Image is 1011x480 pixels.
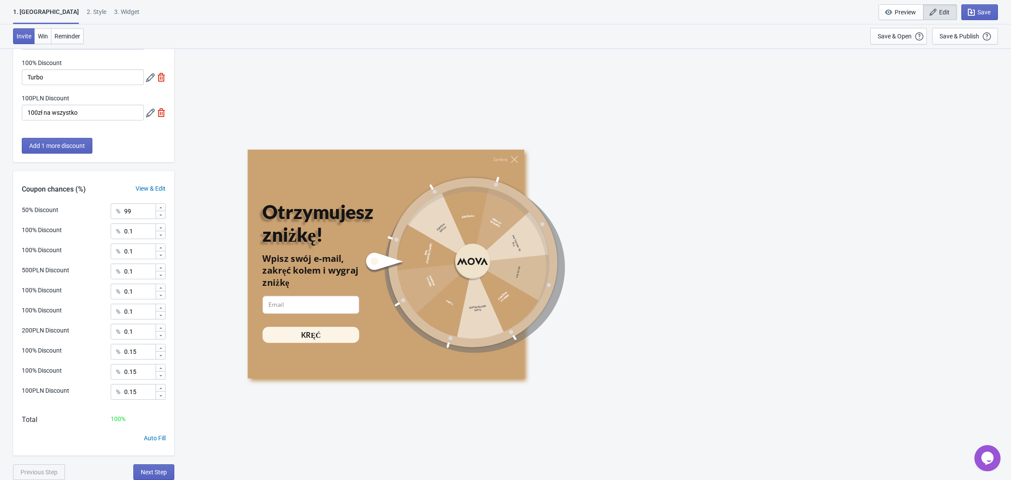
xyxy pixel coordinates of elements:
button: Edit [923,4,957,20]
input: Chance [124,223,155,239]
input: Chance [124,243,155,259]
div: 2 . Style [87,7,106,23]
input: Chance [124,264,155,279]
div: % [116,286,120,297]
div: 200PLN Discount [22,326,69,335]
div: 100% Discount [22,226,62,235]
div: 100% Discount [22,286,62,295]
span: Save [977,9,991,16]
span: 100 % [111,415,126,422]
img: delete.svg [157,73,166,82]
div: % [116,266,120,277]
input: Chance [124,364,155,380]
div: 500PLN Discount [22,266,69,275]
div: 100% Discount [22,346,62,355]
span: Reminder [54,33,80,40]
div: % [116,226,120,237]
button: Win [34,28,51,44]
span: Win [38,33,48,40]
span: Next Step [141,469,167,476]
input: Email [262,296,359,314]
div: % [116,206,120,216]
button: Invite [13,28,35,44]
label: 100% Discount [22,58,62,67]
div: Coupon chances (%) [13,184,95,195]
label: 100PLN Discount [22,94,69,103]
button: Reminder [51,28,84,44]
span: Edit [939,9,950,16]
div: Wpisz swój e-mail, zakręć kołem i wygraj zniżkę [262,252,359,289]
div: 100% Discount [22,366,62,375]
div: % [116,246,120,257]
div: % [116,387,120,397]
button: Save & Publish [932,28,998,45]
div: Total [22,415,37,425]
input: Chance [124,324,155,339]
div: 100% Discount [22,306,62,315]
div: View & Edit [127,184,174,193]
div: 50% Discount [22,206,58,215]
input: Chance [124,344,155,360]
input: Chance [124,284,155,299]
div: 100% Discount [22,246,62,255]
div: Save & Publish [940,33,979,40]
span: Preview [895,9,916,16]
span: Invite [17,33,31,40]
button: Next Step [133,464,174,480]
div: Otrzymujesz zniżkę! [262,200,378,246]
div: % [116,367,120,377]
div: Zamknij [493,157,507,161]
button: Save & Open [870,28,927,45]
button: Save [961,4,998,20]
img: delete.svg [157,108,166,117]
div: Save & Open [878,33,912,40]
div: 100PLN Discount [22,386,69,395]
div: 1. [GEOGRAPHIC_DATA] [13,7,79,24]
input: Chance [124,304,155,319]
div: KRĘĆ [301,329,321,339]
div: 3. Widget [114,7,139,23]
iframe: chat widget [974,445,1002,471]
div: % [116,346,120,357]
button: Add 1 more discount [22,138,92,154]
input: Chance [124,203,155,219]
div: % [116,306,120,317]
span: Add 1 more discount [29,142,85,149]
div: % [116,326,120,337]
input: Chance [124,384,155,400]
button: Preview [879,4,923,20]
div: Auto Fill [144,434,166,443]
